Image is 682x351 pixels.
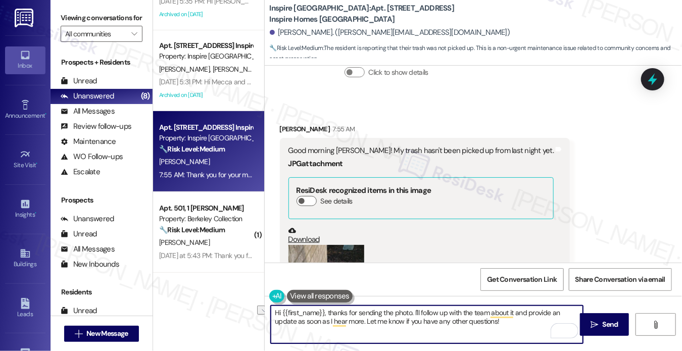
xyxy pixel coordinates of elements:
[51,287,153,297] div: Residents
[5,295,45,322] a: Leads
[5,245,45,272] a: Buildings
[159,40,253,51] div: Apt. [STREET_ADDRESS] Inspire Homes [GEOGRAPHIC_DATA]
[212,65,263,74] span: [PERSON_NAME]
[64,326,139,342] button: New Message
[487,274,557,285] span: Get Conversation Link
[159,225,225,234] strong: 🔧 Risk Level: Medium
[159,214,253,224] div: Property: Berkeley Collection
[480,268,563,291] button: Get Conversation Link
[5,146,45,173] a: Site Visit •
[51,195,153,206] div: Prospects
[158,89,254,102] div: Archived on [DATE]
[297,185,431,195] b: ResiDesk recognized items in this image
[159,122,253,133] div: Apt. [STREET_ADDRESS] Inspire Homes [GEOGRAPHIC_DATA]
[5,46,45,74] a: Inbox
[321,196,353,207] label: See details
[280,124,570,138] div: [PERSON_NAME]
[569,268,672,291] button: Share Conversation via email
[61,152,123,162] div: WO Follow-ups
[288,159,343,169] b: JPG attachment
[159,144,225,154] strong: 🔧 Risk Level: Medium
[271,306,583,343] textarea: To enrich screen reader interactions, please activate Accessibility in Grammarly extension settings
[580,313,629,336] button: Send
[270,27,510,38] div: [PERSON_NAME]. ([PERSON_NAME][EMAIL_ADDRESS][DOMAIN_NAME])
[61,306,97,316] div: Unread
[131,30,137,38] i: 
[61,259,119,270] div: New Inbounds
[603,319,618,330] span: Send
[270,44,323,52] strong: 🔧 Risk Level: Medium
[330,124,355,134] div: 7:55 AM
[652,321,660,329] i: 
[45,111,46,118] span: •
[288,145,554,156] div: Good morning [PERSON_NAME]! My trash hasn't been picked up from last night yet.
[159,51,253,62] div: Property: Inspire [GEOGRAPHIC_DATA]
[159,238,210,247] span: [PERSON_NAME]
[158,8,254,21] div: Archived on [DATE]
[65,26,126,42] input: All communities
[5,195,45,223] a: Insights •
[288,227,554,244] a: Download
[61,136,116,147] div: Maintenance
[61,167,100,177] div: Escalate
[61,91,114,102] div: Unanswered
[159,133,253,143] div: Property: Inspire [GEOGRAPHIC_DATA]
[36,160,38,167] span: •
[75,330,82,338] i: 
[61,244,115,255] div: All Messages
[369,67,428,78] label: Click to show details
[159,203,253,214] div: Apt. 501, 1 [PERSON_NAME]
[86,328,128,339] span: New Message
[61,214,114,224] div: Unanswered
[138,88,153,104] div: (8)
[51,57,153,68] div: Prospects + Residents
[575,274,665,285] span: Share Conversation via email
[591,321,598,329] i: 
[159,157,210,166] span: [PERSON_NAME]
[159,65,213,74] span: [PERSON_NAME]
[270,3,472,25] b: Inspire [GEOGRAPHIC_DATA]: Apt. [STREET_ADDRESS] Inspire Homes [GEOGRAPHIC_DATA]
[61,121,131,132] div: Review follow-ups
[35,210,36,217] span: •
[15,9,35,27] img: ResiDesk Logo
[61,10,142,26] label: Viewing conversations for
[61,106,115,117] div: All Messages
[61,76,97,86] div: Unread
[61,229,97,239] div: Unread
